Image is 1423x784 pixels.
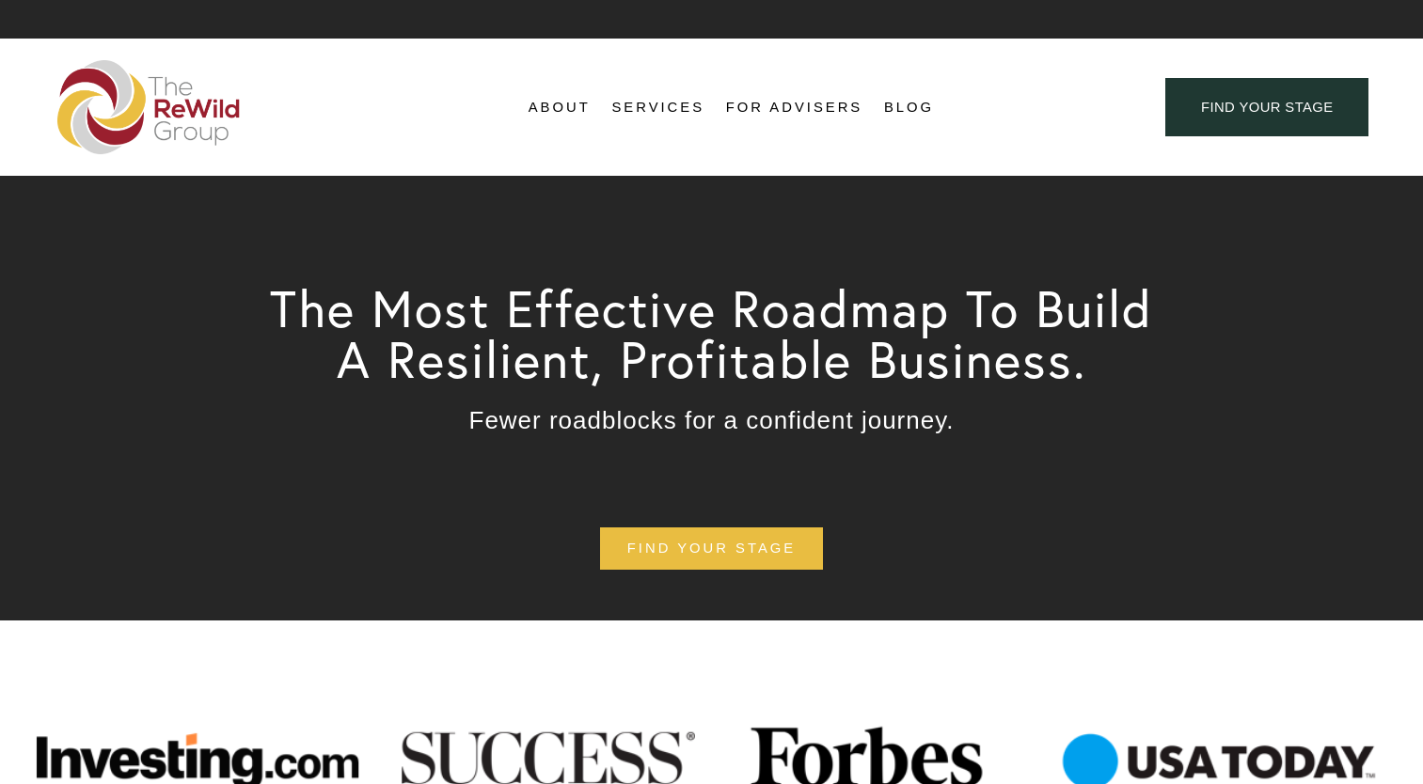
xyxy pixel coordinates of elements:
[1165,78,1368,137] a: find your stage
[469,406,955,434] span: Fewer roadblocks for a confident journey.
[611,95,704,120] span: Services
[726,93,862,121] a: For Advisers
[611,93,704,121] a: folder dropdown
[270,276,1169,391] span: The Most Effective Roadmap To Build A Resilient, Profitable Business.
[529,95,591,120] span: About
[529,93,591,121] a: folder dropdown
[600,527,823,570] a: find your stage
[57,60,242,154] img: The ReWild Group
[884,93,934,121] a: Blog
